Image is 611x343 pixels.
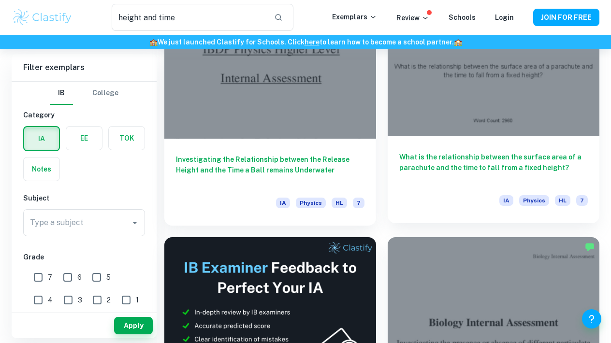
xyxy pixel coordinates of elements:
[66,127,102,150] button: EE
[533,9,599,26] button: JOIN FOR FREE
[77,272,82,283] span: 6
[48,295,53,305] span: 4
[276,198,290,208] span: IA
[519,195,549,206] span: Physics
[305,38,320,46] a: here
[449,14,476,21] a: Schools
[23,193,145,203] h6: Subject
[112,4,266,31] input: Search for any exemplars...
[24,127,59,150] button: IA
[495,14,514,21] a: Login
[12,8,73,27] img: Clastify logo
[576,195,588,206] span: 7
[24,157,59,181] button: Notes
[23,252,145,262] h6: Grade
[353,198,364,208] span: 7
[454,38,462,46] span: 🏫
[399,152,588,184] h6: What is the relationship between the surface area of a parachute and the time to fall from a fixe...
[582,309,601,329] button: Help and Feedback
[114,317,153,334] button: Apply
[128,216,142,229] button: Open
[396,13,429,23] p: Review
[585,242,595,252] img: Marked
[136,295,139,305] span: 1
[23,110,145,120] h6: Category
[296,198,326,208] span: Physics
[50,82,73,105] button: IB
[332,198,347,208] span: HL
[48,272,52,283] span: 7
[107,295,111,305] span: 2
[2,37,609,47] h6: We just launched Clastify for Schools. Click to learn how to become a school partner.
[149,38,158,46] span: 🏫
[499,195,513,206] span: IA
[176,154,364,186] h6: Investigating the Relationship between the Release Height and the Time a Ball remains Underwater
[555,195,570,206] span: HL
[50,82,118,105] div: Filter type choice
[332,12,377,22] p: Exemplars
[78,295,82,305] span: 3
[92,82,118,105] button: College
[12,54,157,81] h6: Filter exemplars
[109,127,145,150] button: TOK
[106,272,111,283] span: 5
